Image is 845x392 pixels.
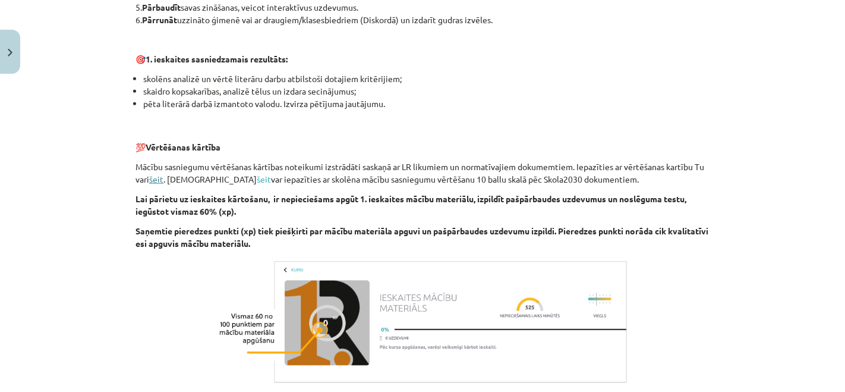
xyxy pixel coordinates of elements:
[142,14,177,25] b: Pārrunāt
[135,53,710,65] p: 🎯
[143,98,710,123] li: pēta literārā darbā izmantoto valodu. Izvirza pētījuma jautājumu.
[135,193,686,217] b: Lai pārietu uz ieskaites kārtošanu, ir nepieciešams apgūt 1. ieskaites mācību materiālu, izpildīt...
[149,174,163,184] a: šeit
[146,142,220,152] b: Vērtēšanas kārtība
[8,49,12,57] img: icon-close-lesson-0947bae3869378f0d4975bcd49f059093ad1ed9edebbc8119c70593378902aed.svg
[257,174,271,184] a: šeit
[143,85,710,98] li: skaidro kopsakarības, analizē tēlus un izdara secinājumus;
[135,161,710,186] p: Mācību sasniegumu vērtēšanas kārtības noteikumi izstrādāti saskaņā ar LR likumiem un normatīvajie...
[135,225,708,249] b: Saņemtie pieredzes punkti (xp) tiek piešķirti par mācību materiāla apguvi un pašpārbaudes uzdevum...
[142,2,181,12] b: Pārbaudīt
[143,73,710,85] li: skolēns analizē un vērtē literāru darbu atbilstoši dotajiem kritērijiem;
[146,54,288,64] strong: 1. ieskaites sasniedzamais rezultāts:
[135,128,710,153] p: 💯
